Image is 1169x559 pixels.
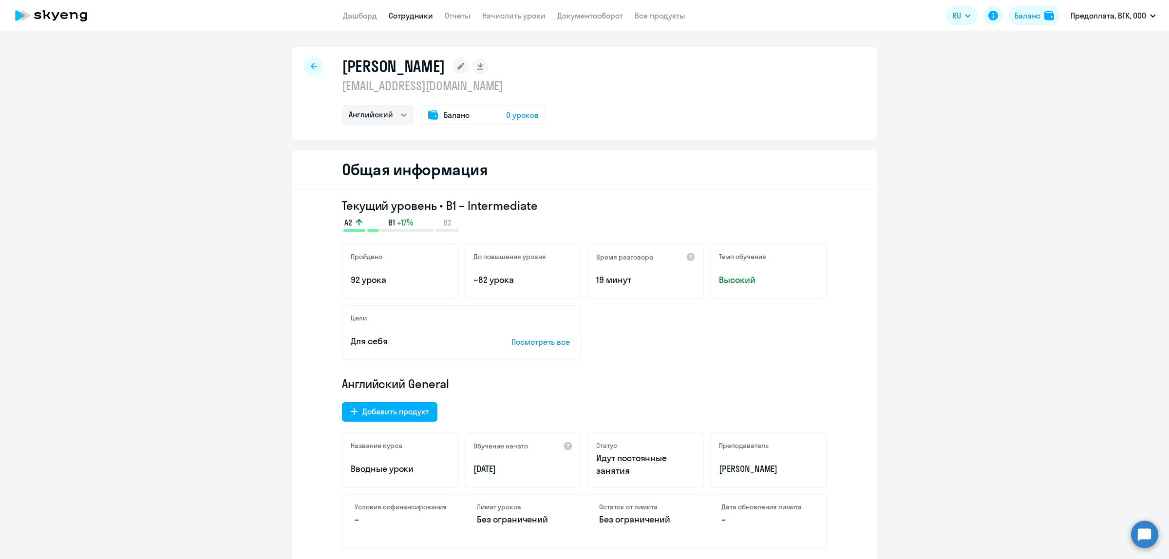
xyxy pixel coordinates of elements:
a: Отчеты [445,11,471,20]
a: Начислить уроки [482,11,546,20]
p: – [355,513,448,526]
span: Высокий [719,274,818,286]
h5: Пройдено [351,252,382,261]
p: ~82 урока [473,274,573,286]
h4: Лимит уроков [477,503,570,511]
h5: Время разговора [596,253,653,261]
p: 19 минут [596,274,696,286]
p: Предоплата, ВГК, ООО [1071,10,1146,21]
a: Дашборд [343,11,377,20]
h4: Дата обновления лимита [721,503,814,511]
p: Посмотреть все [511,336,573,348]
span: A2 [344,217,352,228]
h2: Общая информация [342,160,488,179]
a: Все продукты [635,11,685,20]
a: Сотрудники [389,11,433,20]
p: Идут постоянные занятия [596,452,696,477]
p: [DATE] [473,463,573,475]
p: Вводные уроки [351,463,450,475]
span: Английский General [342,376,449,391]
span: B2 [443,217,452,228]
h5: Цели [351,314,367,322]
button: Балансbalance [1009,6,1060,25]
p: 92 урока [351,274,450,286]
img: balance [1044,11,1054,20]
button: Предоплата, ВГК, ООО [1066,4,1161,27]
p: – [721,513,814,526]
h5: Статус [596,441,617,450]
button: Добавить продукт [342,402,437,422]
p: Для себя [351,335,481,348]
a: Документооборот [557,11,623,20]
span: Баланс [444,109,470,121]
h4: Остаток от лимита [599,503,692,511]
h3: Текущий уровень • B1 – Intermediate [342,198,827,213]
p: Без ограничений [599,513,692,526]
p: [EMAIL_ADDRESS][DOMAIN_NAME] [342,78,546,93]
p: [PERSON_NAME] [719,463,818,475]
h5: Название курса [351,441,402,450]
button: RU [945,6,978,25]
h4: Условия софинансирования [355,503,448,511]
div: Баланс [1015,10,1040,21]
p: Без ограничений [477,513,570,526]
h5: Обучение начато [473,442,528,450]
h5: Преподаватель [719,441,769,450]
span: 0 уроков [506,109,539,121]
div: Добавить продукт [362,406,429,417]
h5: Темп обучения [719,252,766,261]
span: +17% [397,217,413,228]
span: RU [952,10,961,21]
span: B1 [388,217,395,228]
h5: До повышения уровня [473,252,546,261]
h1: [PERSON_NAME] [342,56,445,76]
